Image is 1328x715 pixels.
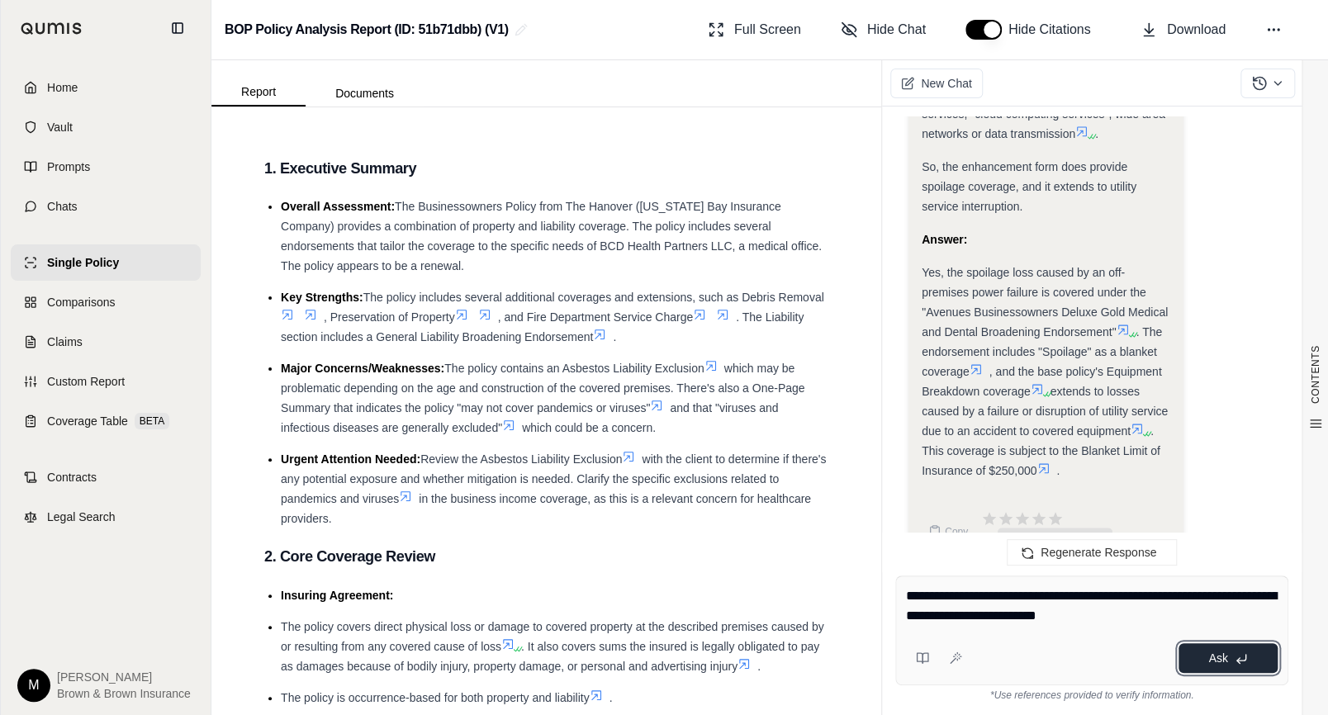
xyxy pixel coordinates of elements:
[922,160,1136,213] span: So, the enhancement form does provide spoilage coverage, and it extends to utility service interr...
[363,291,824,304] span: The policy includes several additional coverages and extensions, such as Debris Removal
[47,334,83,350] span: Claims
[47,509,116,525] span: Legal Search
[1309,345,1322,404] span: CONTENTS
[922,424,1160,477] span: . This coverage is subject to the Blanket Limit of Insurance of $250,000
[281,291,363,304] span: Key Strengths:
[11,69,201,106] a: Home
[945,524,968,537] span: Copy
[11,109,201,145] a: Vault
[1167,20,1226,40] span: Download
[420,452,622,466] span: Review the Asbestos Liability Exclusion
[281,640,819,673] span: . It also covers sums the insured is legally obligated to pay as damages because of bodily injury...
[701,13,808,46] button: Full Screen
[11,284,201,320] a: Comparisons
[164,15,191,41] button: Collapse sidebar
[281,362,804,414] span: which may be problematic depending on the age and construction of the covered premises. There's a...
[211,78,306,107] button: Report
[264,154,828,183] h3: 1. Executive Summary
[281,620,824,653] span: The policy covers direct physical loss or damage to covered property at the described premises ca...
[11,188,201,225] a: Chats
[922,365,1162,398] span: , and the base policy's Equipment Breakdown coverage
[11,403,201,439] a: Coverage TableBETA
[922,325,1162,378] span: . The endorsement includes "Spoilage" as a blanket coverage
[11,244,201,281] a: Single Policy
[47,198,78,215] span: Chats
[281,589,393,602] span: Insuring Agreement:
[922,266,1168,339] span: Yes, the spoilage loss caused by an off-premises power failure is covered under the "Avenues Busi...
[867,20,926,40] span: Hide Chat
[11,363,201,400] a: Custom Report
[998,528,1112,556] span: CLICK TO RATE
[1007,539,1177,566] button: Regenerate Response
[47,373,125,390] span: Custom Report
[609,691,613,704] span: .
[281,452,826,505] span: with the client to determine if there's any potential exposure and whether mitigation is needed. ...
[21,22,83,35] img: Qumis Logo
[444,362,704,375] span: The policy contains an Asbestos Liability Exclusion
[834,13,932,46] button: Hide Chat
[281,691,590,704] span: The policy is occurrence-based for both property and liability
[1134,13,1232,46] button: Download
[498,310,694,324] span: , and Fire Department Service Charge
[57,685,191,702] span: Brown & Brown Insurance
[47,469,97,485] span: Contracts
[1008,20,1101,40] span: Hide Citations
[11,324,201,360] a: Claims
[1057,464,1060,477] span: .
[1095,127,1098,140] span: .
[1208,651,1227,665] span: Ask
[225,15,508,45] h2: BOP Policy Analysis Report (ID: 51b71dbb) (V1)
[921,75,971,92] span: New Chat
[281,200,395,213] span: Overall Assessment:
[895,685,1288,702] div: *Use references provided to verify information.
[306,80,424,107] button: Documents
[324,310,455,324] span: , Preservation of Property
[922,385,1168,438] span: extends to losses caused by a failure or disruption of utility service due to an accident to cove...
[734,20,801,40] span: Full Screen
[11,499,201,535] a: Legal Search
[922,514,975,547] button: Copy
[613,330,616,343] span: .
[47,254,119,271] span: Single Policy
[1041,546,1156,559] span: Regenerate Response
[57,669,191,685] span: [PERSON_NAME]
[281,200,822,272] span: The Businessowners Policy from The Hanover ([US_STATE] Bay Insurance Company) provides a combinat...
[922,233,967,246] strong: Answer:
[890,69,982,98] button: New Chat
[135,413,169,429] span: BETA
[281,452,420,466] span: Urgent Attention Needed:
[47,159,90,175] span: Prompts
[1179,643,1278,673] button: Ask
[17,669,50,702] div: M
[281,362,444,375] span: Major Concerns/Weaknesses:
[47,413,128,429] span: Coverage Table
[11,459,201,495] a: Contracts
[757,660,761,673] span: .
[47,79,78,96] span: Home
[47,119,73,135] span: Vault
[522,421,656,434] span: which could be a concern.
[11,149,201,185] a: Prompts
[264,542,828,571] h3: 2. Core Coverage Review
[47,294,115,310] span: Comparisons
[281,492,811,525] span: in the business income coverage, as this is a relevant concern for healthcare providers.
